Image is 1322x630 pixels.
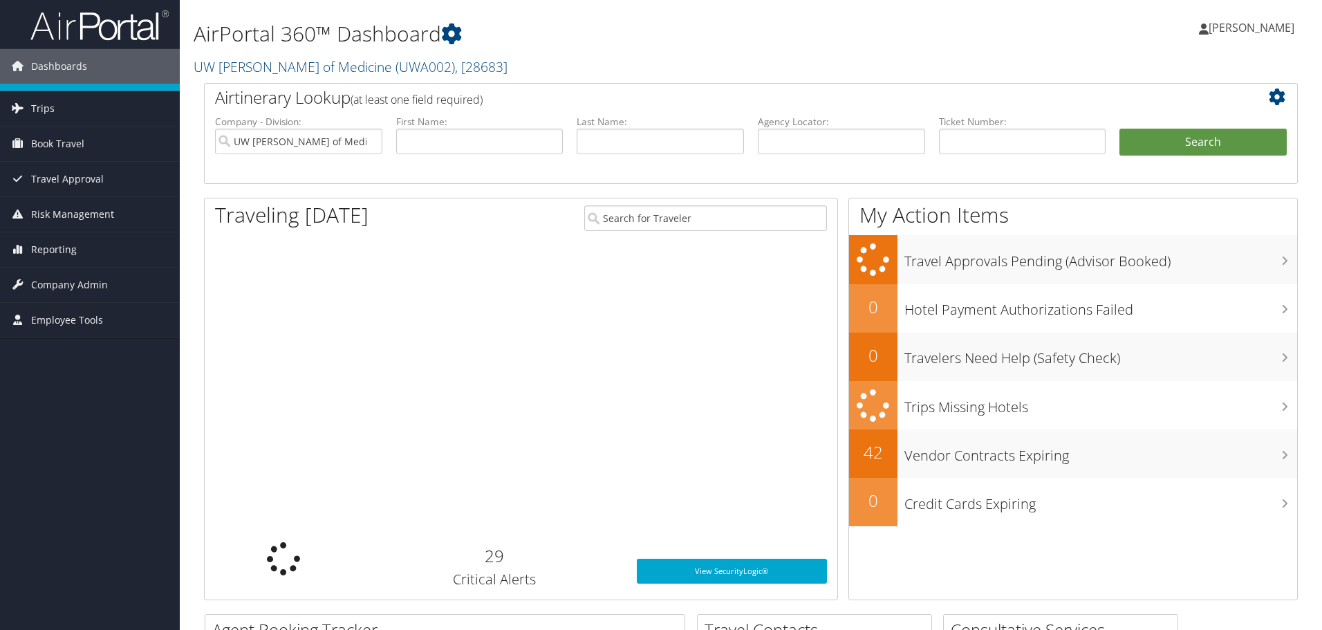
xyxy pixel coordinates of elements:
h2: 0 [849,344,897,367]
label: Last Name: [577,115,744,129]
label: Agency Locator: [758,115,925,129]
h2: 0 [849,489,897,512]
a: UW [PERSON_NAME] of Medicine [194,57,508,76]
h3: Travel Approvals Pending (Advisor Booked) [904,245,1297,271]
span: , [ 28683 ] [455,57,508,76]
input: Search for Traveler [584,205,827,231]
a: 0Credit Cards Expiring [849,478,1297,526]
label: Ticket Number: [939,115,1106,129]
label: Company - Division: [215,115,382,129]
a: [PERSON_NAME] [1199,7,1308,48]
h3: Hotel Payment Authorizations Failed [904,293,1297,319]
span: Travel Approval [31,162,104,196]
h1: AirPortal 360™ Dashboard [194,19,937,48]
label: First Name: [396,115,564,129]
h2: 29 [373,544,616,568]
h2: Airtinerary Lookup [215,86,1195,109]
h1: My Action Items [849,201,1297,230]
h3: Travelers Need Help (Safety Check) [904,342,1297,368]
a: Trips Missing Hotels [849,381,1297,430]
span: Employee Tools [31,303,103,337]
h2: 0 [849,295,897,319]
span: Company Admin [31,268,108,302]
h3: Credit Cards Expiring [904,488,1297,514]
a: 0Hotel Payment Authorizations Failed [849,284,1297,333]
span: (at least one field required) [351,92,483,107]
a: 42Vendor Contracts Expiring [849,429,1297,478]
h1: Traveling [DATE] [215,201,369,230]
a: Travel Approvals Pending (Advisor Booked) [849,235,1297,284]
span: Dashboards [31,49,87,84]
a: 0Travelers Need Help (Safety Check) [849,333,1297,381]
span: Risk Management [31,197,114,232]
span: Reporting [31,232,77,267]
h3: Critical Alerts [373,570,616,589]
span: Trips [31,91,55,126]
h3: Vendor Contracts Expiring [904,439,1297,465]
a: View SecurityLogic® [637,559,827,584]
h3: Trips Missing Hotels [904,391,1297,417]
span: Book Travel [31,127,84,161]
button: Search [1119,129,1287,156]
img: airportal-logo.png [30,9,169,41]
span: ( UWA002 ) [395,57,455,76]
h2: 42 [849,441,897,464]
span: [PERSON_NAME] [1209,20,1294,35]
